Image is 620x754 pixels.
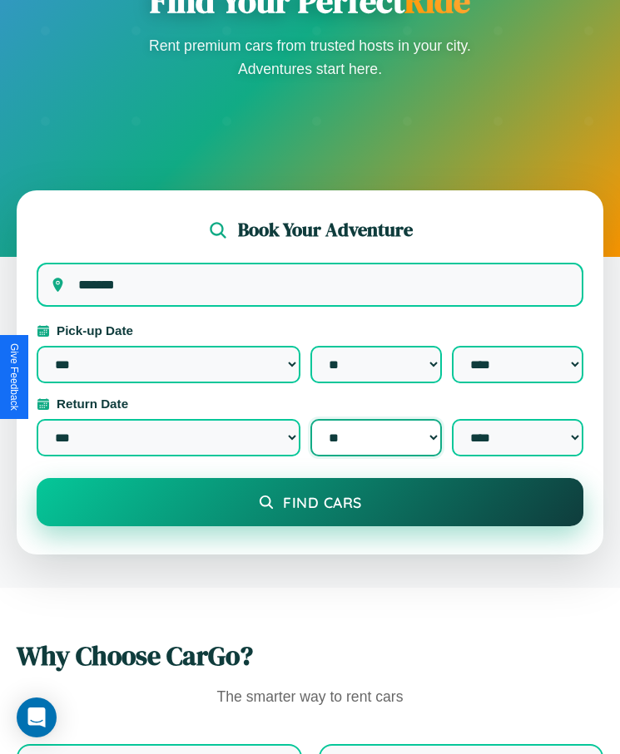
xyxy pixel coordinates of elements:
p: The smarter way to rent cars [17,684,603,711]
label: Return Date [37,397,583,411]
button: Find Cars [37,478,583,526]
div: Give Feedback [8,343,20,411]
label: Pick-up Date [37,323,583,338]
h2: Book Your Adventure [238,217,413,243]
p: Rent premium cars from trusted hosts in your city. Adventures start here. [144,34,477,81]
div: Open Intercom Messenger [17,697,57,737]
h2: Why Choose CarGo? [17,638,603,674]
